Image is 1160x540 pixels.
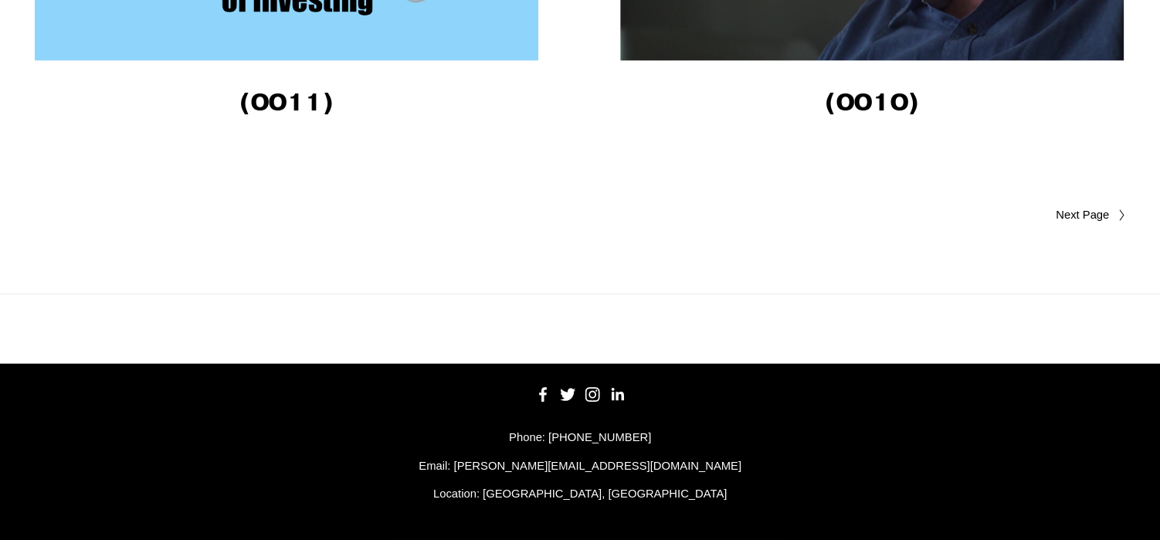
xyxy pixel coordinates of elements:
strong: (0011) [239,87,334,117]
a: LinkedIn [609,387,625,402]
p: Phone: [PHONE_NUMBER] [35,429,1125,447]
a: Instagram [585,387,600,402]
p: Email: [PERSON_NAME][EMAIL_ADDRESS][DOMAIN_NAME] [35,457,1125,476]
strong: (0010) [825,87,919,117]
a: Facebook [535,387,551,402]
p: Location: [GEOGRAPHIC_DATA], [GEOGRAPHIC_DATA] [35,485,1125,504]
a: Twitter [560,387,575,402]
